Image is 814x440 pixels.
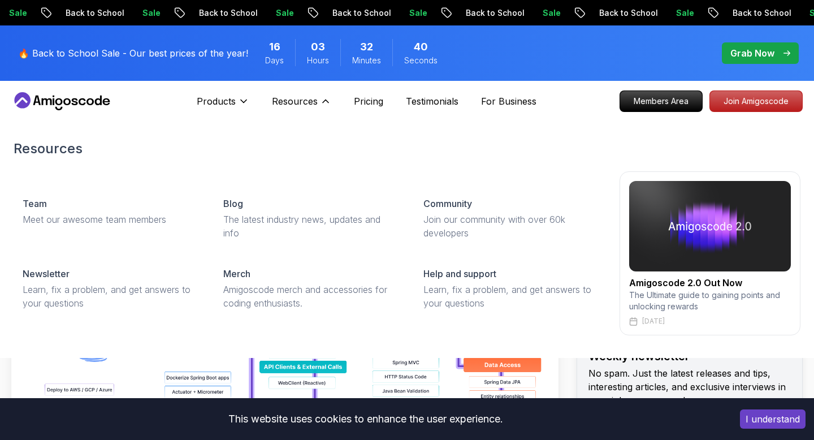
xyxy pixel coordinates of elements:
[8,407,723,432] div: This website uses cookies to enhance the user experience.
[265,55,284,66] span: Days
[706,7,783,19] p: Back to School
[269,39,280,55] span: 16 Days
[249,7,285,19] p: Sale
[404,55,438,66] span: Seconds
[306,7,383,19] p: Back to School
[14,140,800,158] h2: Resources
[414,188,606,249] a: CommunityJoin our community with over 60k developers
[223,197,243,210] p: Blog
[439,7,516,19] p: Back to School
[629,181,791,271] img: amigoscode 2.0
[23,283,196,310] p: Learn, fix a problem, and get answers to your questions
[214,258,406,319] a: MerchAmigoscode merch and accessories for coding enthusiasts.
[23,213,196,226] p: Meet our awesome team members
[223,283,397,310] p: Amigoscode merch and accessories for coding enthusiasts.
[423,267,496,281] p: Help and support
[710,91,802,111] p: Join Amigoscode
[23,197,47,210] p: Team
[172,7,249,19] p: Back to School
[39,7,116,19] p: Back to School
[516,7,552,19] p: Sale
[197,94,236,108] p: Products
[414,39,428,55] span: 40 Seconds
[423,197,472,210] p: Community
[18,46,248,60] p: 🔥 Back to School Sale - Our best prices of the year!
[406,94,458,108] a: Testimonials
[642,317,665,326] p: [DATE]
[116,7,152,19] p: Sale
[629,276,791,290] h2: Amigoscode 2.0 Out Now
[197,94,249,117] button: Products
[311,39,325,55] span: 3 Hours
[620,90,703,112] a: Members Area
[588,366,791,407] p: No spam. Just the latest releases and tips, interesting articles, and exclusive interviews in you...
[423,283,597,310] p: Learn, fix a problem, and get answers to your questions
[272,94,331,117] button: Resources
[414,258,606,319] a: Help and supportLearn, fix a problem, and get answers to your questions
[352,55,381,66] span: Minutes
[740,409,806,429] button: Accept cookies
[307,55,329,66] span: Hours
[423,213,597,240] p: Join our community with over 60k developers
[620,171,800,335] a: amigoscode 2.0Amigoscode 2.0 Out NowThe Ultimate guide to gaining points and unlocking rewards[DATE]
[354,94,383,108] a: Pricing
[481,94,536,108] a: For Business
[14,258,205,319] a: NewsletterLearn, fix a problem, and get answers to your questions
[14,188,205,235] a: TeamMeet our awesome team members
[629,290,791,312] p: The Ultimate guide to gaining points and unlocking rewards
[223,267,250,281] p: Merch
[223,213,397,240] p: The latest industry news, updates and info
[383,7,419,19] p: Sale
[23,267,70,281] p: Newsletter
[620,91,702,111] p: Members Area
[709,90,803,112] a: Join Amigoscode
[650,7,686,19] p: Sale
[730,46,774,60] p: Grab Now
[360,39,373,55] span: 32 Minutes
[573,7,650,19] p: Back to School
[272,94,318,108] p: Resources
[214,188,406,249] a: BlogThe latest industry news, updates and info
